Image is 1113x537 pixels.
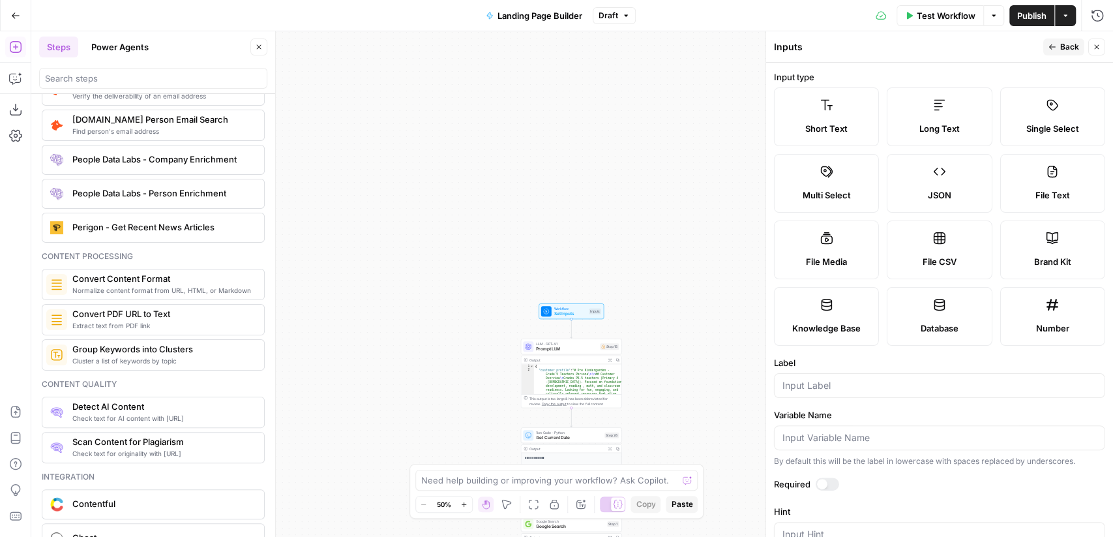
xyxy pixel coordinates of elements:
[774,478,1105,491] label: Required
[774,40,1039,54] div: Inputs
[636,499,655,510] span: Copy
[536,346,597,352] span: Prompt LLM
[571,319,572,338] g: Edge from start to step_15
[897,5,983,26] button: Test Workflow
[774,356,1105,369] label: Label
[50,406,63,419] img: 0h7jksvol0o4df2od7a04ivbg1s0
[536,341,597,346] span: LLM · GPT-4.1
[802,189,850,202] span: Multi Select
[521,364,534,368] div: 1
[805,122,848,135] span: Short Text
[782,379,1097,392] input: Input Label
[782,431,1097,444] input: Input Variable Name
[521,339,622,408] div: LLM · GPT-4.1Prompt LLMStep 15Output{ "customer_profile":"# Pre Kindergarden - Grade 5 Teachers P...
[1033,255,1071,268] span: Brand Kit
[42,471,265,483] div: Integration
[478,5,590,26] button: Landing Page Builder
[919,122,960,135] span: Long Text
[72,126,254,136] span: Find person's email address
[72,307,254,320] span: Convert PDF URL to Text
[50,119,63,132] img: pda2t1ka3kbvydj0uf1ytxpc9563
[72,435,254,448] span: Scan Content for Plagiarism
[72,272,254,285] span: Convert Content Format
[599,10,618,22] span: Draft
[437,499,451,510] span: 50%
[72,356,254,366] span: Cluster a list of keywords by topic
[774,408,1105,422] label: Variable Name
[50,441,63,454] img: g05n0ak81hcbx2skfcsf7zupj8nr
[607,521,619,527] div: Step 1
[666,496,698,513] button: Paste
[774,455,1105,467] div: By default this will be the label in lowercase with spaces replaced by underscores.
[39,37,78,57] button: Steps
[593,7,636,24] button: Draft
[497,9,582,22] span: Landing Page Builder
[72,153,254,166] span: People Data Labs - Company Enrichment
[50,221,63,234] img: jle3u2szsrfnwtkz0xrwrcblgop0
[1035,189,1069,202] span: File Text
[542,402,567,406] span: Copy the output
[554,306,587,311] span: Workflow
[72,448,254,459] span: Check text for originality with [URL]
[521,427,622,497] div: Run Code · PythonGet Current DateStep 26Output**** **** ***
[774,70,1105,84] label: Input type
[72,400,254,413] span: Detect AI Content
[50,497,63,511] img: sdasd.png
[72,285,254,296] span: Normalize content format from URL, HTML, or Markdown
[83,37,156,57] button: Power Agents
[529,446,604,452] div: Output
[72,113,254,126] span: [DOMAIN_NAME] Person Email Search
[589,309,601,315] div: Inputs
[923,255,957,268] span: File CSV
[536,435,602,441] span: Get Current Date
[571,408,572,427] g: Edge from step_15 to step_26
[631,496,660,513] button: Copy
[600,343,619,350] div: Step 15
[1017,9,1046,22] span: Publish
[536,523,604,530] span: Google Search
[806,255,847,268] span: File Media
[530,364,534,368] span: Toggle code folding, rows 1 through 3
[42,251,265,262] div: Content processing
[72,221,254,234] span: Perigon - Get Recent News Articles
[917,9,975,22] span: Test Workflow
[1026,122,1078,135] span: Single Select
[50,313,63,326] img: 62yuwf1kr9krw125ghy9mteuwaw4
[72,343,254,356] span: Group Keywords into Clusters
[671,499,692,510] span: Paste
[928,189,951,202] span: JSON
[50,187,63,200] img: rmubdrbnbg1gnbpnjb4bpmji9sfb
[50,153,63,166] img: lpaqdqy7dn0qih3o8499dt77wl9d
[554,311,587,317] span: Set Inputs
[1060,41,1079,53] span: Back
[72,91,254,101] span: Verify the deliverability of an email address
[921,322,958,335] span: Database
[42,378,265,390] div: Content quality
[1035,322,1069,335] span: Number
[1043,38,1084,55] button: Back
[536,430,602,435] span: Run Code · Python
[72,497,254,510] span: Contentful
[604,433,619,438] div: Step 26
[529,396,619,407] div: This output is too large & has been abbreviated for review. to view the full content.
[72,320,254,331] span: Extract text from PDF link
[50,348,63,361] img: 14hgftugzlhicq6oh3k7w4rc46c1
[72,413,254,423] span: Check text for AI content with [URL]
[45,72,261,85] input: Search steps
[774,505,1105,518] label: Hint
[529,358,604,363] div: Output
[50,278,63,291] img: o3r9yhbrn24ooq0tey3lueqptmfj
[1009,5,1054,26] button: Publish
[792,322,861,335] span: Knowledge Base
[521,303,622,319] div: WorkflowSet InputsInputs
[72,187,254,200] span: People Data Labs - Person Enrichment
[536,519,604,524] span: Google Search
